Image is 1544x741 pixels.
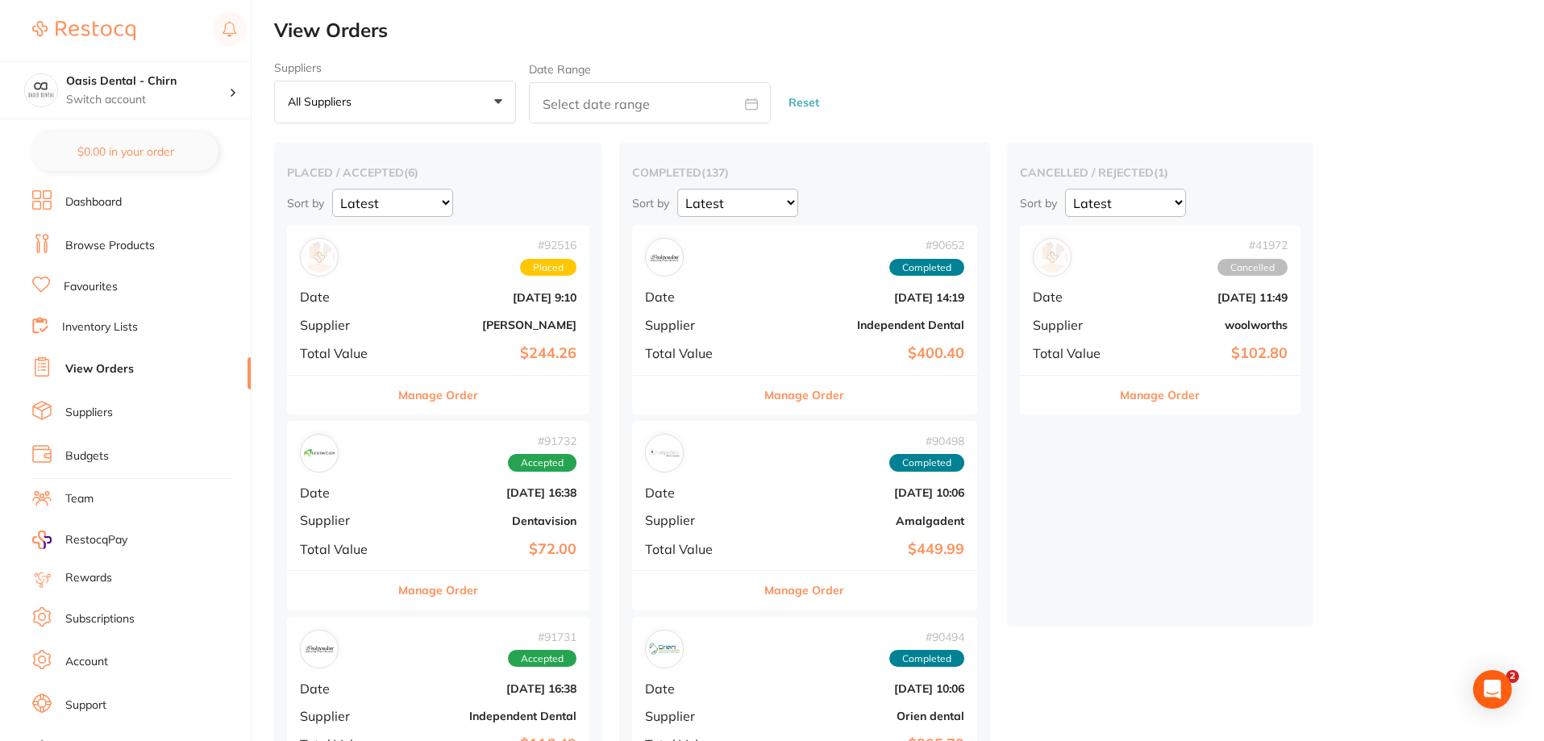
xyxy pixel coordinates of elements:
span: Supplier [300,709,388,723]
label: Suppliers [274,61,516,74]
span: Completed [889,650,964,668]
span: Supplier [645,513,747,527]
span: Date [645,485,747,500]
p: Sort by [287,196,324,210]
button: Manage Order [764,571,844,610]
img: Orien dental [649,634,680,664]
b: $102.80 [1126,345,1288,362]
span: Date [300,289,388,304]
span: Date [645,289,747,304]
span: Placed [520,259,576,277]
b: [DATE] 16:38 [401,486,576,499]
img: RestocqPay [32,531,52,549]
button: Reset [784,81,824,124]
span: # 90652 [889,239,964,252]
b: [DATE] 11:49 [1126,291,1288,304]
a: Team [65,491,94,507]
span: 2 [1506,670,1519,683]
span: Date [1033,289,1113,304]
span: # 41972 [1217,239,1288,252]
span: Supplier [300,318,388,332]
a: Favourites [64,279,118,295]
span: # 91731 [508,631,576,643]
a: Restocq Logo [32,12,135,49]
span: Supplier [645,709,747,723]
h2: cancelled / rejected ( 1 ) [1020,165,1301,180]
span: Total Value [645,346,747,360]
img: Independent Dental [304,634,335,664]
a: View Orders [65,361,134,377]
b: [DATE] 10:06 [760,486,964,499]
a: Support [65,697,106,714]
a: Account [65,654,108,670]
b: [DATE] 16:38 [401,682,576,695]
a: Browse Products [65,238,155,254]
p: Sort by [632,196,669,210]
img: Henry Schein Halas [304,242,335,273]
span: Completed [889,454,964,472]
span: Supplier [300,513,388,527]
span: Accepted [508,454,576,472]
button: Manage Order [764,376,844,414]
h2: completed ( 137 ) [632,165,977,180]
div: Dentavision#91732AcceptedDate[DATE] 16:38SupplierDentavisionTotal Value$72.00Manage Order [287,421,589,610]
p: Sort by [1020,196,1057,210]
b: [DATE] 9:10 [401,291,576,304]
p: All suppliers [288,94,358,109]
a: Subscriptions [65,611,135,627]
div: Henry Schein Halas#92516PlacedDate[DATE] 9:10Supplier[PERSON_NAME]Total Value$244.26Manage Order [287,225,589,414]
img: woolworths [1037,242,1067,273]
button: Manage Order [398,571,478,610]
div: Open Intercom Messenger [1473,670,1512,709]
img: Oasis Dental - Chirn [25,74,57,106]
span: RestocqPay [65,532,127,548]
input: Select date range [529,82,771,123]
button: All suppliers [274,81,516,124]
img: Dentavision [304,438,335,468]
span: Date [300,485,388,500]
img: Amalgadent [649,438,680,468]
h4: Oasis Dental - Chirn [66,73,229,90]
p: Switch account [66,92,229,108]
span: # 90494 [889,631,964,643]
a: RestocqPay [32,531,127,549]
span: Completed [889,259,964,277]
b: [PERSON_NAME] [401,318,576,331]
b: [DATE] 14:19 [760,291,964,304]
a: Rewards [65,570,112,586]
span: Total Value [1033,346,1113,360]
span: Total Value [645,542,747,556]
b: $72.00 [401,541,576,558]
span: # 91732 [508,435,576,448]
span: Cancelled [1217,259,1288,277]
a: Budgets [65,448,109,464]
a: Dashboard [65,194,122,210]
h2: placed / accepted ( 6 ) [287,165,589,180]
h2: View Orders [274,19,1544,42]
b: [DATE] 10:06 [760,682,964,695]
span: Date [300,681,388,696]
label: Date Range [529,63,591,76]
b: Independent Dental [760,318,964,331]
b: Amalgadent [760,514,964,527]
a: Inventory Lists [62,319,138,335]
span: Supplier [645,318,747,332]
b: $244.26 [401,345,576,362]
b: $449.99 [760,541,964,558]
b: Dentavision [401,514,576,527]
img: Restocq Logo [32,21,135,40]
a: Suppliers [65,405,113,421]
span: # 90498 [889,435,964,448]
span: Supplier [1033,318,1113,332]
b: Orien dental [760,710,964,722]
button: Manage Order [398,376,478,414]
img: Independent Dental [649,242,680,273]
b: $400.40 [760,345,964,362]
span: Total Value [300,346,388,360]
span: Total Value [300,542,388,556]
b: Independent Dental [401,710,576,722]
span: Accepted [508,650,576,668]
span: # 92516 [520,239,576,252]
button: $0.00 in your order [32,132,218,171]
button: Manage Order [1120,376,1200,414]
